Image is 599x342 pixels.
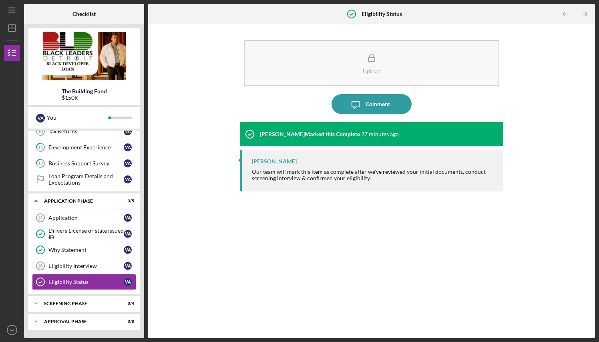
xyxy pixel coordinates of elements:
[10,328,15,332] text: VA
[62,95,107,101] div: $150K
[48,279,124,285] div: Eligibility Status
[124,262,132,270] div: V A
[28,32,140,80] img: Product logo
[44,319,114,324] div: Approval Phase
[48,227,124,240] div: Drivers License or state issued ID
[260,131,360,137] div: [PERSON_NAME] Marked this Complete
[363,68,381,74] div: Upload
[32,274,136,290] a: Eligibility StatusVA
[120,301,134,306] div: 0 / 4
[120,199,134,203] div: 3 / 5
[124,127,132,135] div: V A
[47,111,108,125] div: You
[32,123,136,139] a: 10Tax ReturnsVA
[48,128,124,135] div: Tax Returns
[124,230,132,238] div: V A
[44,301,114,306] div: Screening Phase
[48,215,124,221] div: Application
[120,319,134,324] div: 0 / 8
[38,129,43,134] tspan: 10
[48,144,124,151] div: Development Experience
[361,131,399,137] time: 2025-08-22 20:26
[36,114,45,123] div: V A
[32,155,136,171] a: 12Business Support SurveyVA
[332,94,412,114] button: Comment
[32,210,136,226] a: 13ApplicationVA
[48,160,124,167] div: Business Support Survey
[32,258,136,274] a: 16Eligibility InterviewVA
[124,214,132,222] div: V A
[32,171,136,187] a: Loan Program Details and ExpectationsVA
[124,175,132,183] div: V A
[252,169,495,181] div: Our team will mark this item as complete after we've reviewed your initial documents, conduct scr...
[44,199,114,203] div: Application Phase
[62,88,107,95] b: The Building Fund
[32,226,136,242] a: Drivers License or state issued IDVA
[32,139,136,155] a: 11Development ExperienceVA
[124,159,132,167] div: V A
[252,158,297,165] div: [PERSON_NAME]
[32,242,136,258] a: Why StatementVA
[72,11,96,17] b: Checklist
[4,322,20,338] button: VA
[124,143,132,151] div: V A
[48,263,124,269] div: Eligibility Interview
[38,145,43,150] tspan: 11
[38,264,42,268] tspan: 16
[362,11,402,17] b: Eligibility Status
[244,40,499,86] button: Upload
[48,173,124,186] div: Loan Program Details and Expectations
[48,247,124,253] div: Why Statement
[124,278,132,286] div: V A
[366,94,390,114] div: Comment
[38,161,43,166] tspan: 12
[124,246,132,254] div: V A
[38,215,42,220] tspan: 13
